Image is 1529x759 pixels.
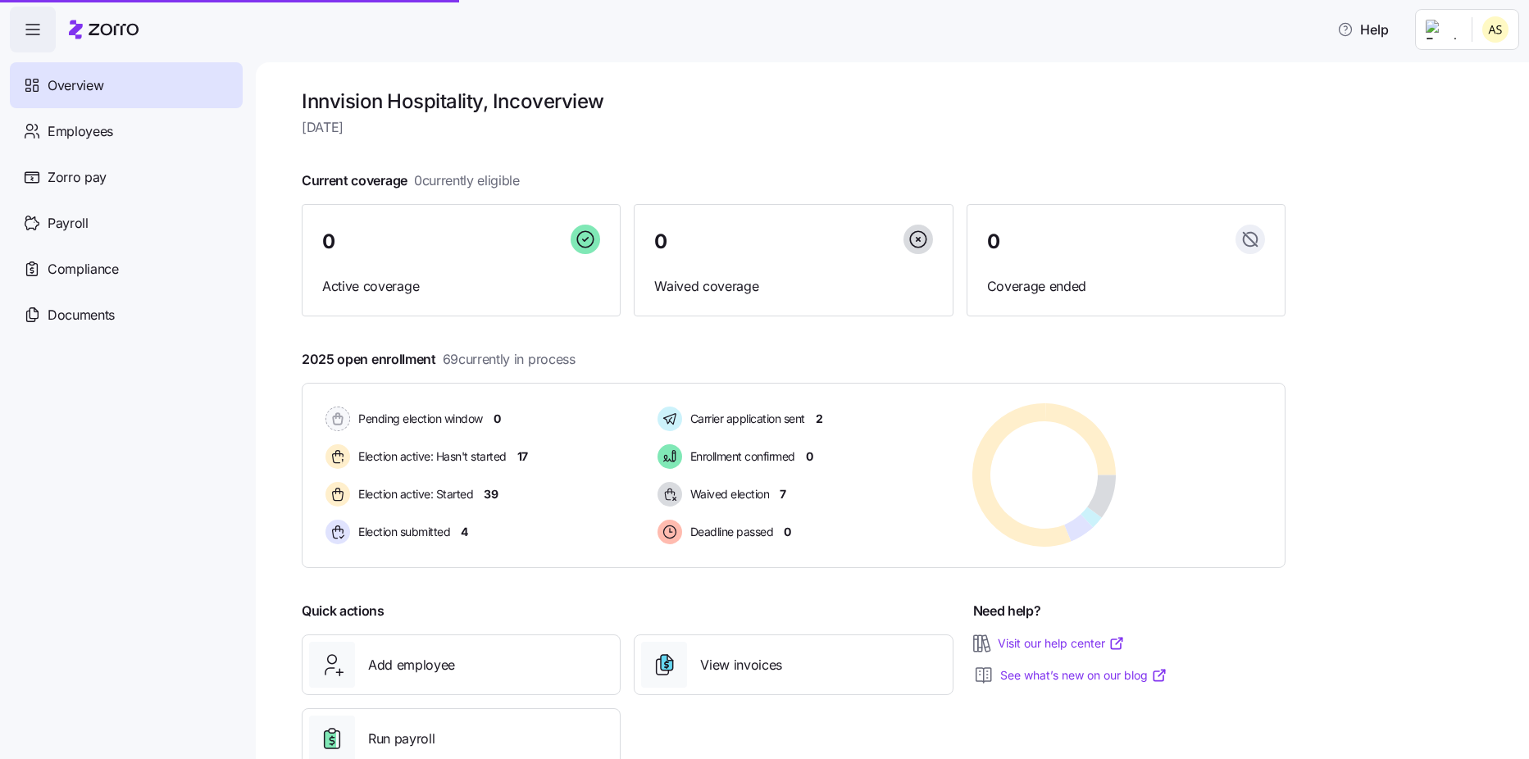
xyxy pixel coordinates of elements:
a: Documents [10,292,243,338]
img: 25966653fc60c1c706604e5d62ac2791 [1482,16,1509,43]
a: Visit our help center [998,635,1125,652]
span: Coverage ended [987,276,1265,297]
span: 0 [494,411,501,427]
span: 0 [806,448,813,465]
span: Documents [48,305,115,325]
span: Waived election [685,486,770,502]
a: Payroll [10,200,243,246]
a: Zorro pay [10,154,243,200]
span: 4 [461,524,468,540]
span: Enrollment confirmed [685,448,795,465]
span: Active coverage [322,276,600,297]
span: 0 [654,232,667,252]
span: [DATE] [302,117,1286,138]
button: Help [1324,13,1402,46]
span: Pending election window [353,411,483,427]
span: Zorro pay [48,167,107,188]
span: Overview [48,75,103,96]
span: Add employee [368,655,455,675]
span: Election active: Hasn't started [353,448,507,465]
a: See what’s new on our blog [1000,667,1167,684]
span: Need help? [973,601,1041,621]
span: Quick actions [302,601,385,621]
span: Payroll [48,213,89,234]
span: View invoices [700,655,782,675]
a: Overview [10,62,243,108]
span: Employees [48,121,113,142]
span: 2 [816,411,823,427]
span: 39 [484,486,498,502]
img: Employer logo [1426,20,1458,39]
span: Deadline passed [685,524,774,540]
span: 0 currently eligible [414,170,520,191]
a: Compliance [10,246,243,292]
span: 0 [784,524,791,540]
span: 2025 open enrollment [302,349,576,370]
span: 0 [322,232,335,252]
span: Carrier application sent [685,411,805,427]
span: 69 currently in process [443,349,576,370]
a: Employees [10,108,243,154]
span: Waived coverage [654,276,932,297]
h1: Innvision Hospitality, Inc overview [302,89,1286,114]
span: Election submitted [353,524,450,540]
span: 7 [780,486,786,502]
span: Election active: Started [353,486,473,502]
span: 17 [517,448,528,465]
span: Run payroll [368,729,435,749]
span: 0 [987,232,1000,252]
span: Help [1337,20,1389,39]
span: Compliance [48,259,119,280]
span: Current coverage [302,170,520,191]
